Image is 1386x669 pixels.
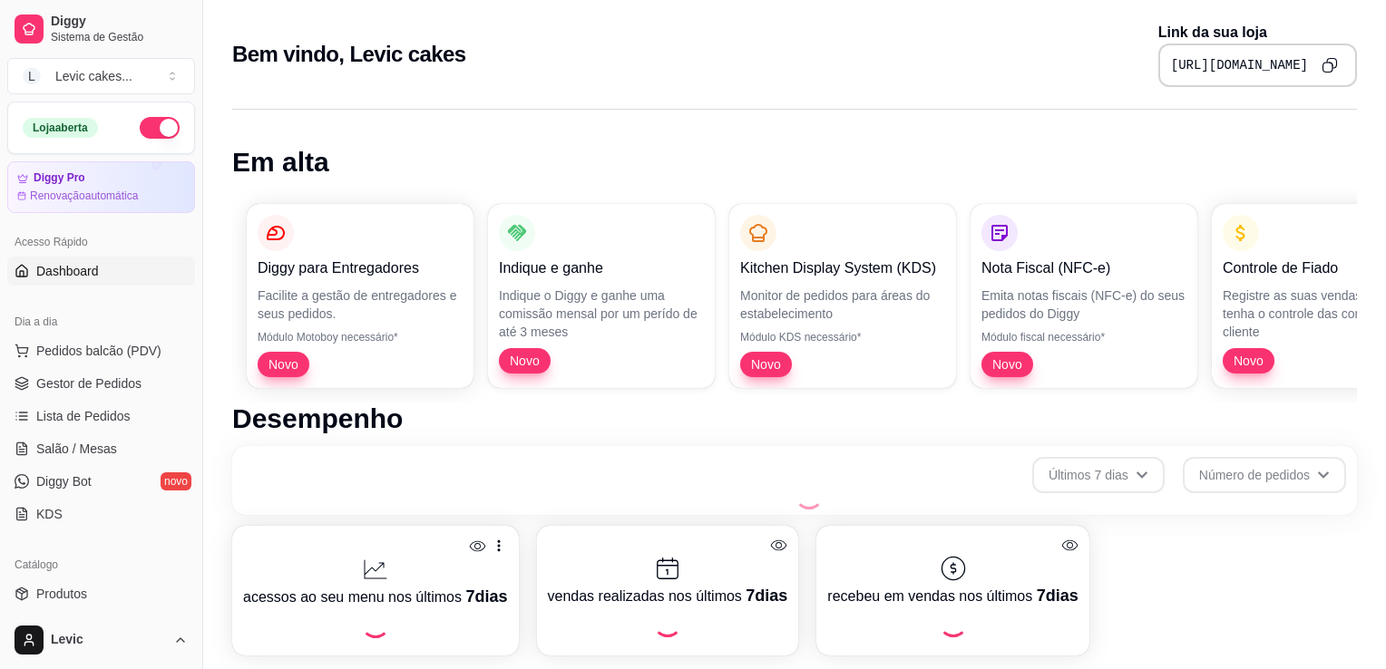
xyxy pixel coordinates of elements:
[981,257,1186,279] p: Nota Fiscal (NFC-e)
[548,583,788,608] p: vendas realizadas nos últimos
[7,58,195,94] button: Select a team
[36,505,63,523] span: KDS
[36,262,99,280] span: Dashboard
[744,355,788,373] span: Novo
[36,472,92,490] span: Diggy Bot
[795,480,824,509] div: Loading
[7,618,195,662] button: Levic
[1158,22,1357,44] p: Link da sua loja
[258,286,463,323] p: Facilite a gestão de entregadores e seus pedidos.
[1171,56,1308,74] pre: [URL][DOMAIN_NAME]
[7,257,195,286] a: Dashboard
[7,579,195,608] a: Produtos
[488,204,715,388] button: Indique e ganheIndique o Diggy e ganhe uma comissão mensal por um perído de até 3 mesesNovo
[232,146,1357,179] h1: Em alta
[1226,352,1271,370] span: Novo
[7,434,195,463] a: Salão / Mesas
[51,14,188,30] span: Diggy
[1315,51,1344,80] button: Copy to clipboard
[7,336,195,365] button: Pedidos balcão (PDV)
[261,355,306,373] span: Novo
[51,30,188,44] span: Sistema de Gestão
[939,608,968,637] div: Loading
[981,286,1186,323] p: Emita notas fiscais (NFC-e) do seus pedidos do Diggy
[1032,457,1165,493] button: Últimos 7 dias
[827,583,1078,608] p: recebeu em vendas nos últimos
[1037,587,1079,605] span: 7 dias
[232,40,466,69] h2: Bem vindo, Levic cakes
[232,402,1357,435] h1: Desempenho
[7,550,195,579] div: Catálogo
[30,189,138,203] article: Renovação automática
[7,369,195,398] a: Gestor de Pedidos
[981,330,1186,344] p: Módulo fiscal necessário*
[36,374,142,393] span: Gestor de Pedidos
[36,440,117,458] span: Salão / Mesas
[258,257,463,279] p: Diggy para Entregadores
[729,204,956,388] button: Kitchen Display System (KDS)Monitor de pedidos para áreas do estabelecimentoMódulo KDS necessário...
[7,467,195,496] a: Diggy Botnovo
[499,286,704,341] p: Indique o Diggy e ganhe uma comissão mensal por um perído de até 3 meses
[361,609,390,638] div: Loading
[23,67,41,85] span: L
[1183,457,1346,493] button: Número de pedidos
[36,407,131,425] span: Lista de Pedidos
[34,171,85,185] article: Diggy Pro
[140,117,180,139] button: Alterar Status
[243,584,508,609] p: acessos ao seu menu nos últimos
[503,352,547,370] span: Novo
[36,342,161,360] span: Pedidos balcão (PDV)
[746,587,787,605] span: 7 dias
[7,499,195,528] a: KDS
[55,67,132,85] div: Levic cakes ...
[7,228,195,257] div: Acesso Rápido
[247,204,473,388] button: Diggy para EntregadoresFacilite a gestão de entregadores e seus pedidos.Módulo Motoboy necessário...
[740,286,945,323] p: Monitor de pedidos para áreas do estabelecimento
[971,204,1197,388] button: Nota Fiscal (NFC-e)Emita notas fiscais (NFC-e) do seus pedidos do DiggyMódulo fiscal necessário*Novo
[7,7,195,51] a: DiggySistema de Gestão
[740,330,945,344] p: Módulo KDS necessário*
[51,632,166,648] span: Levic
[23,118,98,138] div: Loja aberta
[465,587,507,606] span: 7 dias
[985,355,1030,373] span: Novo
[740,257,945,279] p: Kitchen Display System (KDS)
[653,608,682,637] div: Loading
[7,402,195,431] a: Lista de Pedidos
[7,161,195,213] a: Diggy ProRenovaçãoautomática
[258,330,463,344] p: Módulo Motoboy necessário*
[7,307,195,336] div: Dia a dia
[499,257,704,279] p: Indique e ganhe
[36,585,87,603] span: Produtos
